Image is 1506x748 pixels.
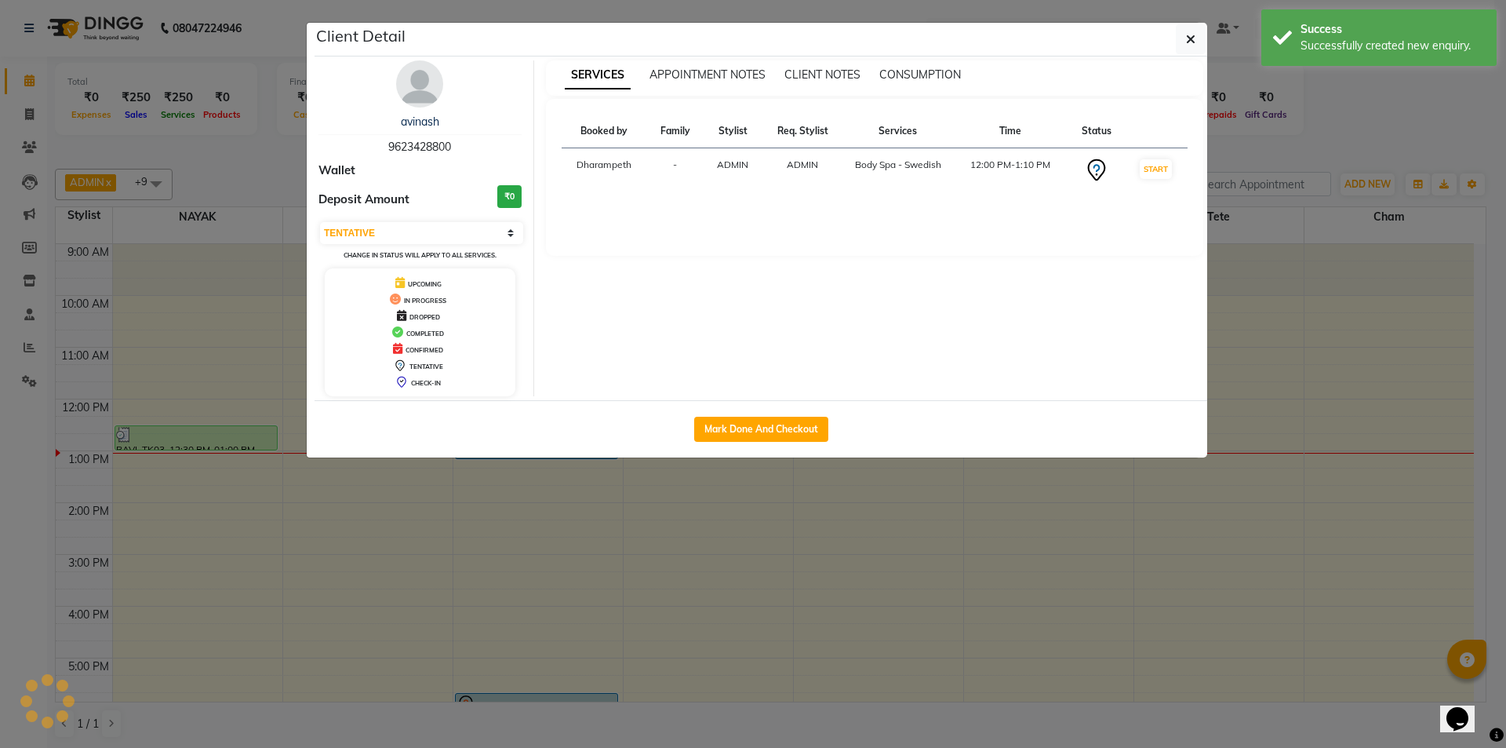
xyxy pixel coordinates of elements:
th: Req. Stylist [762,115,844,148]
button: START [1140,159,1172,179]
th: Time [953,115,1068,148]
img: avatar [396,60,443,108]
span: 9623428800 [388,140,451,154]
td: Dharampeth [562,148,647,193]
span: IN PROGRESS [404,297,446,305]
span: CLIENT NOTES [784,68,860,82]
th: Family [647,115,704,148]
h5: Client Detail [316,24,406,48]
th: Booked by [562,115,647,148]
span: CONFIRMED [406,346,443,354]
iframe: chat widget [1440,685,1490,732]
span: COMPLETED [406,330,444,338]
th: Services [843,115,953,148]
span: SERVICES [565,61,631,89]
span: Deposit Amount [318,191,409,209]
span: Wallet [318,162,355,180]
td: 12:00 PM-1:10 PM [953,148,1068,193]
span: CHECK-IN [411,379,441,387]
th: Stylist [704,115,762,148]
span: CONSUMPTION [879,68,961,82]
a: avinash [401,115,439,129]
button: Mark Done And Checkout [694,417,828,442]
span: ADMIN [717,159,748,170]
th: Status [1068,115,1124,148]
span: ADMIN [787,159,818,170]
span: APPOINTMENT NOTES [649,68,766,82]
span: TENTATIVE [409,363,443,370]
span: UPCOMING [408,280,442,288]
td: - [647,148,704,193]
div: Success [1300,21,1485,38]
span: DROPPED [409,313,440,321]
div: Body Spa - Swedish [853,158,944,172]
div: Successfully created new enquiry. [1300,38,1485,54]
h3: ₹0 [497,185,522,208]
small: Change in status will apply to all services. [344,251,497,259]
